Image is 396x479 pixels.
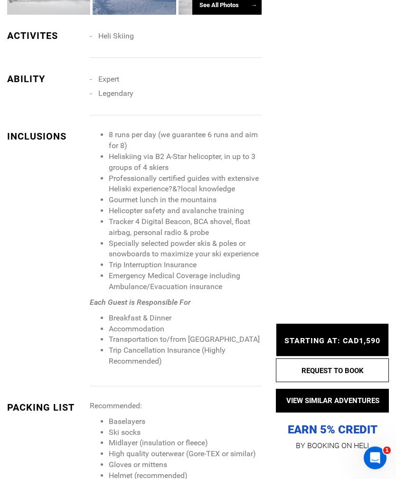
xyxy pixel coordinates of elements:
li: 8 runs per day (we guarantee 6 runs and aim for 8) [109,130,262,152]
p: Recommended: [90,401,262,412]
em: Each Guest is Responsible For [90,298,191,307]
li: Helicopter safety and avalanche training [109,206,262,217]
span: Legendary [98,89,133,98]
li: Tracker 4 Digital Beacon, BCA shovel, float airbag, personal radio & probe [109,217,262,239]
li: Breakfast & Dinner [109,313,262,324]
li: Baselayers [109,417,262,428]
li: Gourmet lunch in the mountains [109,195,262,206]
span: STARTING AT: CAD1,590 [284,336,380,345]
li: Gloves or mittens [109,460,262,471]
button: VIEW SIMILAR ADVENTURES [276,389,389,413]
li: High quality outerwear (Gore-TEX or similar) [109,449,262,460]
li: Transportation to/from [GEOGRAPHIC_DATA] [109,335,262,346]
li: Ski socks [109,428,262,439]
p: BY BOOKING ON HELI [276,440,389,453]
li: Trip Interruption Insurance [109,260,262,271]
span: Expert [98,75,119,84]
li: Professionally certified guides with extensive Heliski experience?&?local knowledge [109,174,262,196]
div: INCLUSIONS [7,130,83,144]
span: → [251,2,257,9]
div: PACKING LIST [7,401,83,415]
li: Trip Cancellation Insurance (Highly Recommended) [109,346,262,367]
iframe: Intercom live chat [364,447,387,470]
li: Midlayer (insulation or fleece) [109,438,262,449]
span: 1 [383,447,391,454]
li: Accommodation [109,324,262,335]
li: Heliskiing via B2 A-Star helicopter, in up to 3 groups of 4 skiers [109,152,262,174]
p: EARN 5% CREDIT [276,330,389,438]
div: ACTIVITES [7,29,83,43]
button: REQUEST TO BOOK [276,359,389,383]
li: Specially selected powder skis & poles or snowboards to maximize your ski experience [109,239,262,261]
span: Heli Skiing [98,32,134,41]
li: Emergency Medical Coverage including Ambulance/Evacuation insurance [109,271,262,293]
div: ABILITY [7,73,83,86]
